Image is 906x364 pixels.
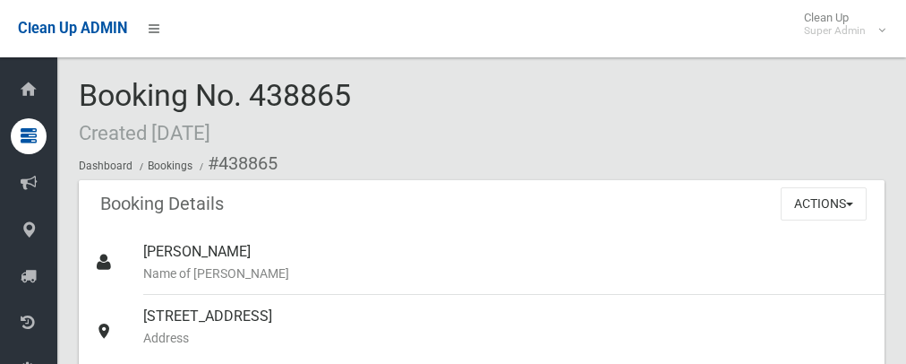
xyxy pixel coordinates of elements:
a: Bookings [148,160,192,172]
span: Clean Up [795,11,884,38]
a: Dashboard [79,160,132,172]
span: Booking No. 438865 [79,77,351,147]
button: Actions [781,187,867,221]
li: #438865 [195,147,278,180]
span: Clean Up ADMIN [18,20,127,37]
small: Super Admin [804,24,866,38]
small: Created [DATE] [79,121,210,144]
div: [PERSON_NAME] [143,230,870,295]
header: Booking Details [79,186,245,221]
div: [STREET_ADDRESS] [143,295,870,360]
small: Name of [PERSON_NAME] [143,263,870,284]
small: Address [143,327,870,349]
